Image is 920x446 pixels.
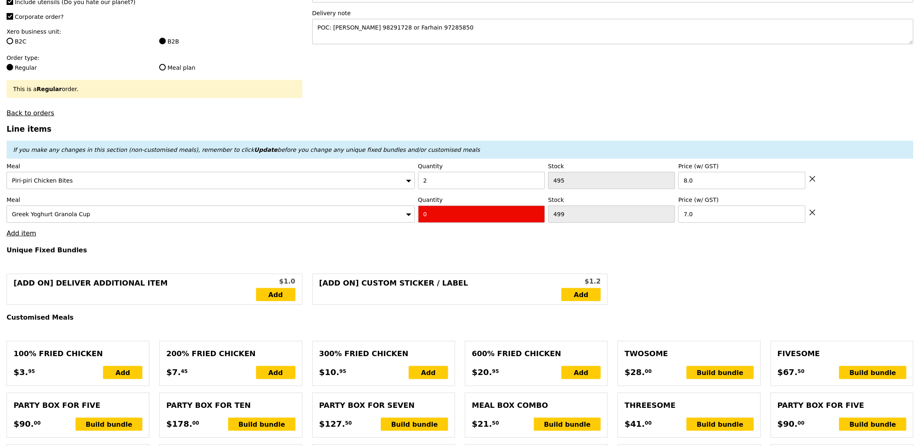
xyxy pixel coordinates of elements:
label: Order type: [7,54,302,62]
div: [Add on] Custom Sticker / Label [319,277,562,301]
span: $67. [778,366,798,378]
span: $3. [14,366,28,378]
label: Xero business unit: [7,27,302,36]
span: Corporate order? [15,14,64,20]
span: 95 [492,368,499,375]
span: $21. [472,418,492,430]
div: Party Box for Five [778,400,906,411]
div: Build bundle [228,418,295,431]
b: Update [254,146,277,153]
div: Add [561,366,601,379]
span: $7. [166,366,181,378]
span: $20. [472,366,492,378]
label: Stock [548,196,675,204]
input: Meal plan [159,64,166,71]
a: Add item [7,229,36,237]
span: 95 [339,368,346,375]
label: Regular [7,64,149,72]
div: 200% Fried Chicken [166,348,295,359]
b: Regular [37,86,62,92]
h4: Unique Fixed Bundles [7,246,913,254]
div: $1.2 [561,277,601,286]
div: Build bundle [839,418,906,431]
div: Threesome [625,400,753,411]
span: 00 [34,420,41,426]
div: Add [103,366,142,379]
span: $41. [625,418,645,430]
div: 300% Fried Chicken [319,348,448,359]
div: Party Box for Ten [166,400,295,411]
span: 00 [798,420,805,426]
input: B2C [7,38,13,44]
input: Corporate order? [7,13,13,20]
h3: Line items [7,125,913,133]
span: 50 [492,420,499,426]
div: Twosome [625,348,753,359]
span: $28. [625,366,645,378]
span: Greek Yoghurt Granola Cup [12,211,90,217]
label: B2B [159,37,302,46]
label: Quantity [418,162,545,170]
div: $1.0 [256,277,295,286]
label: Meal [7,196,415,204]
a: Add [561,288,601,301]
span: $90. [778,418,798,430]
div: Add [256,366,295,379]
div: Party Box for Seven [319,400,448,411]
span: $90. [14,418,34,430]
div: Build bundle [687,366,754,379]
input: B2B [159,38,166,44]
em: If you make any changes in this section (non-customised meals), remember to click before you chan... [13,146,480,153]
div: Meal Box Combo [472,400,601,411]
label: Meal [7,162,415,170]
div: [Add on] Deliver Additional Item [14,277,256,301]
label: Meal plan [159,64,302,72]
label: B2C [7,37,149,46]
span: 50 [798,368,805,375]
span: $127. [319,418,345,430]
h4: Customised Meals [7,313,913,321]
div: This is a order. [13,85,296,93]
a: Back to orders [7,109,54,117]
span: 50 [345,420,352,426]
div: Build bundle [839,366,906,379]
label: Stock [548,162,675,170]
span: Piri-piri Chicken Bites [12,177,73,184]
div: Build bundle [76,418,143,431]
a: Add [256,288,295,301]
span: 95 [28,368,35,375]
span: 45 [181,368,188,375]
div: 600% Fried Chicken [472,348,601,359]
input: Regular [7,64,13,71]
span: 00 [192,420,199,426]
div: Build bundle [381,418,448,431]
div: Build bundle [534,418,601,431]
span: $178. [166,418,192,430]
label: Delivery note [312,9,913,17]
span: 00 [645,420,652,426]
label: Quantity [418,196,545,204]
label: Price (w/ GST) [678,162,805,170]
span: 00 [645,368,652,375]
div: 100% Fried Chicken [14,348,142,359]
div: Build bundle [687,418,754,431]
div: Add [409,366,448,379]
label: Price (w/ GST) [678,196,805,204]
div: Fivesome [778,348,906,359]
span: $10. [319,366,339,378]
div: Party Box for Five [14,400,142,411]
